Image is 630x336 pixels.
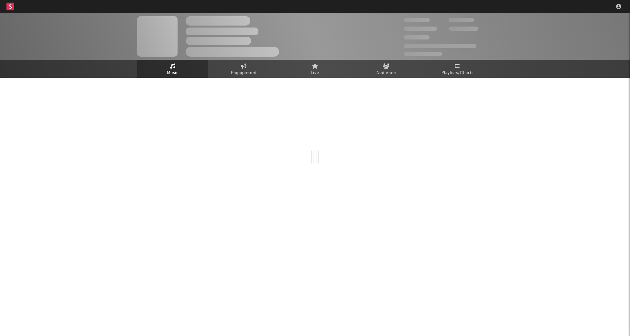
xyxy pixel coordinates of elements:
span: 100,000 [449,18,474,22]
a: Playlists/Charts [422,60,493,78]
span: Audience [376,69,396,77]
span: 300,000 [404,18,430,22]
span: Playlists/Charts [441,69,473,77]
a: Audience [351,60,422,78]
span: 50,000,000 Monthly Listeners [404,44,476,48]
span: 50,000,000 [404,27,437,31]
span: 1,000,000 [449,27,478,31]
a: Live [279,60,351,78]
span: Engagement [231,69,257,77]
span: 100,000 [404,35,429,39]
span: Music [167,69,179,77]
span: Jump Score: 85.0 [404,52,442,56]
a: Music [137,60,208,78]
a: Engagement [208,60,279,78]
span: Live [311,69,319,77]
